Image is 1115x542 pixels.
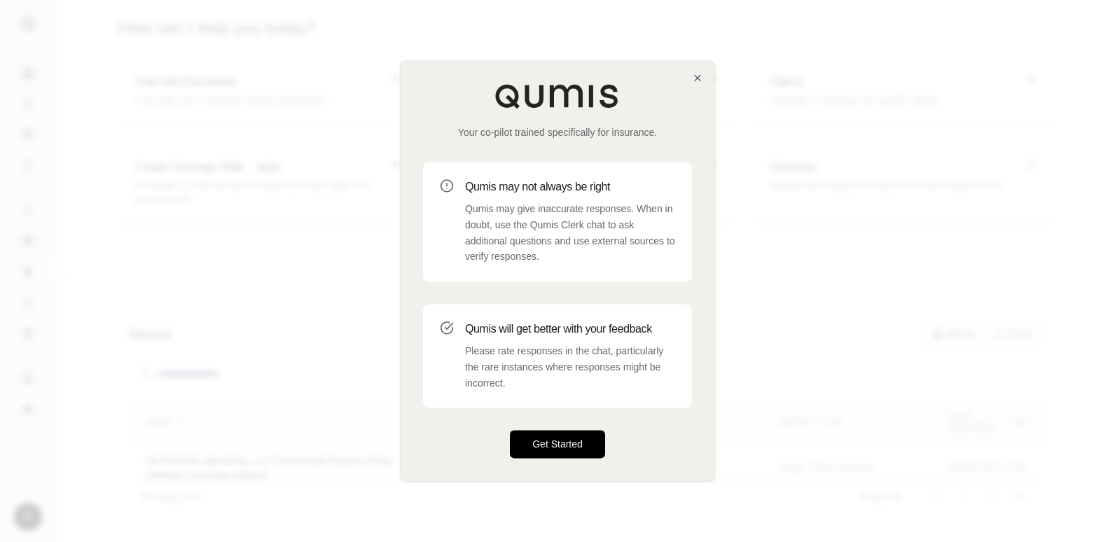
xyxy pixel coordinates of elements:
[465,321,675,338] h3: Qumis will get better with your feedback
[465,343,675,391] p: Please rate responses in the chat, particularly the rare instances where responses might be incor...
[465,201,675,265] p: Qumis may give inaccurate responses. When in doubt, use the Qumis Clerk chat to ask additional qu...
[510,431,605,459] button: Get Started
[494,83,621,109] img: Qumis Logo
[465,179,675,195] h3: Qumis may not always be right
[423,125,692,139] p: Your co-pilot trained specifically for insurance.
